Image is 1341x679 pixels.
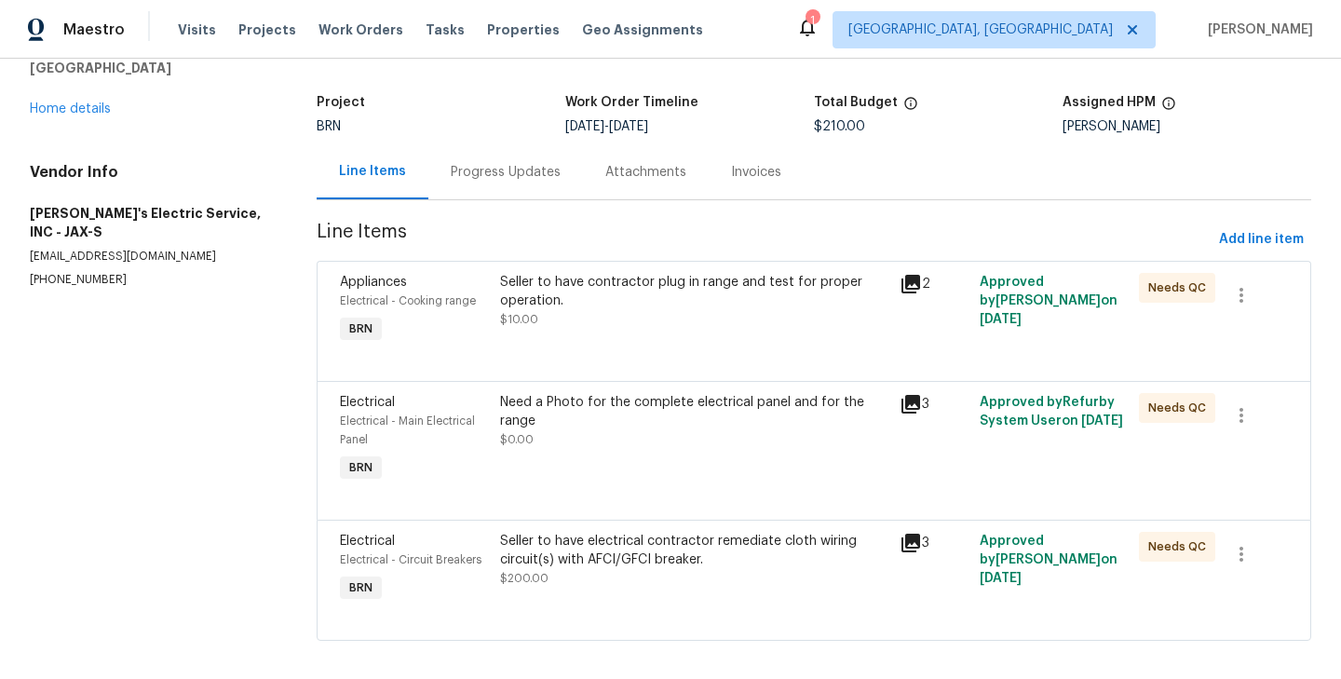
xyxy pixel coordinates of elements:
span: Visits [178,20,216,39]
span: Tasks [426,23,465,36]
span: Appliances [340,276,407,289]
div: Progress Updates [451,163,561,182]
span: [DATE] [565,120,604,133]
span: BRN [342,319,380,338]
h5: [PERSON_NAME]'s Electric Service, INC - JAX-S [30,204,272,241]
p: [PHONE_NUMBER] [30,272,272,288]
div: Invoices [731,163,781,182]
span: [DATE] [980,313,1022,326]
span: Electrical - Circuit Breakers [340,554,481,565]
span: Line Items [317,223,1212,257]
a: Home details [30,102,111,115]
h5: Project [317,96,365,109]
span: [DATE] [609,120,648,133]
span: - [565,120,648,133]
h5: [GEOGRAPHIC_DATA] [30,59,272,77]
span: The hpm assigned to this work order. [1161,96,1176,120]
div: Seller to have contractor plug in range and test for proper operation. [500,273,888,310]
span: Geo Assignments [582,20,703,39]
span: Approved by Refurby System User on [980,396,1123,428]
span: Needs QC [1148,399,1213,417]
span: Projects [238,20,296,39]
h5: Total Budget [814,96,898,109]
p: [EMAIL_ADDRESS][DOMAIN_NAME] [30,249,272,265]
span: $210.00 [814,120,865,133]
span: BRN [342,458,380,477]
span: Electrical - Main Electrical Panel [340,415,475,445]
button: Add line item [1212,223,1311,257]
span: Electrical [340,396,395,409]
span: $10.00 [500,314,538,325]
div: Need a Photo for the complete electrical panel and for the range [500,393,888,430]
div: 3 [900,393,968,415]
div: [PERSON_NAME] [1063,120,1311,133]
h4: Vendor Info [30,163,272,182]
span: Needs QC [1148,278,1213,297]
span: Electrical [340,535,395,548]
span: The total cost of line items that have been proposed by Opendoor. This sum includes line items th... [903,96,918,120]
h5: Work Order Timeline [565,96,698,109]
span: $0.00 [500,434,534,445]
div: Attachments [605,163,686,182]
span: Approved by [PERSON_NAME] on [980,276,1117,326]
div: 2 [900,273,968,295]
span: BRN [342,578,380,597]
span: Approved by [PERSON_NAME] on [980,535,1117,585]
span: Properties [487,20,560,39]
div: 1 [806,11,819,30]
div: 3 [900,532,968,554]
span: [GEOGRAPHIC_DATA], [GEOGRAPHIC_DATA] [848,20,1113,39]
span: Add line item [1219,228,1304,251]
span: [DATE] [1081,414,1123,428]
span: Needs QC [1148,537,1213,556]
span: [DATE] [980,572,1022,585]
div: Seller to have electrical contractor remediate cloth wiring circuit(s) with AFCI/GFCI breaker. [500,532,888,569]
span: Maestro [63,20,125,39]
span: [PERSON_NAME] [1200,20,1313,39]
span: BRN [317,120,341,133]
div: Line Items [339,162,406,181]
span: $200.00 [500,573,549,584]
h5: Assigned HPM [1063,96,1156,109]
span: Work Orders [318,20,403,39]
span: Electrical - Cooking range [340,295,476,306]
